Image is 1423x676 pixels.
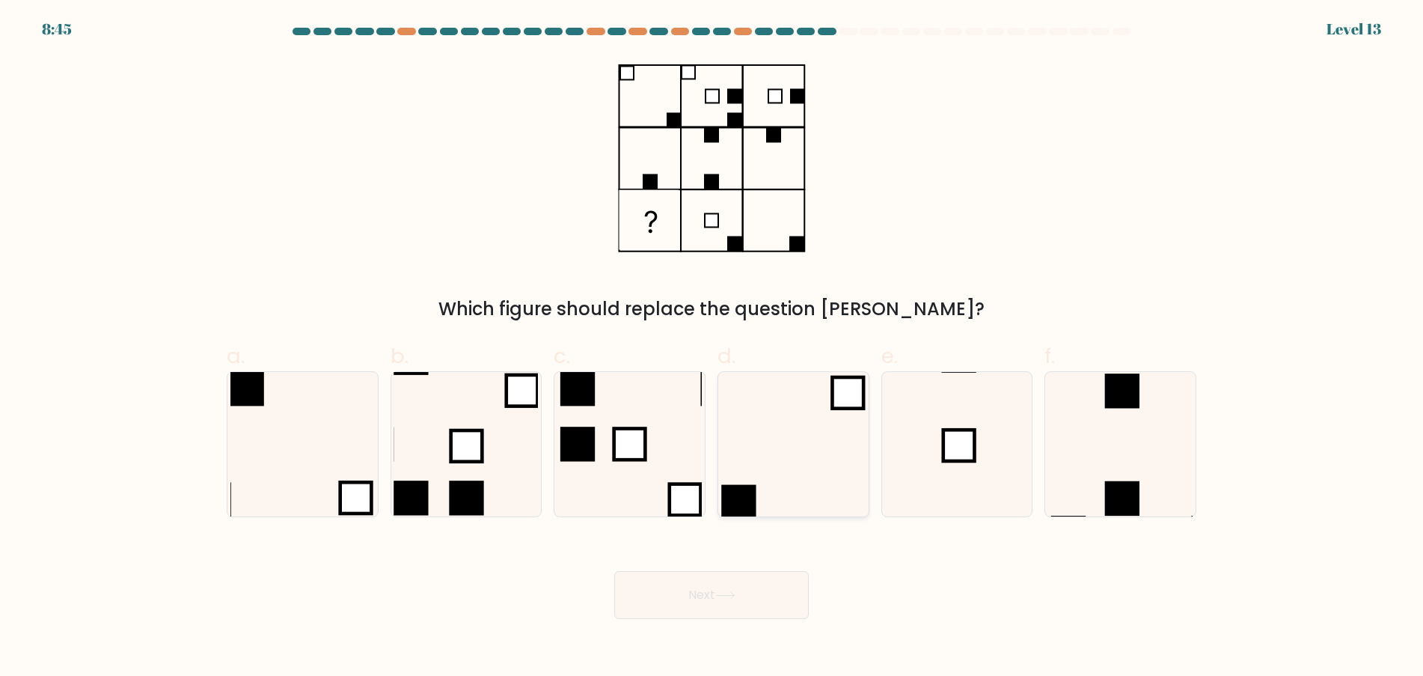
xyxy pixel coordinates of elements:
span: c. [554,341,570,371]
div: Level 13 [1326,18,1381,40]
span: b. [391,341,408,371]
span: d. [717,341,735,371]
span: a. [227,341,245,371]
div: Which figure should replace the question [PERSON_NAME]? [236,296,1187,323]
button: Next [614,571,809,619]
div: 8:45 [42,18,72,40]
span: f. [1044,341,1055,371]
span: e. [881,341,898,371]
